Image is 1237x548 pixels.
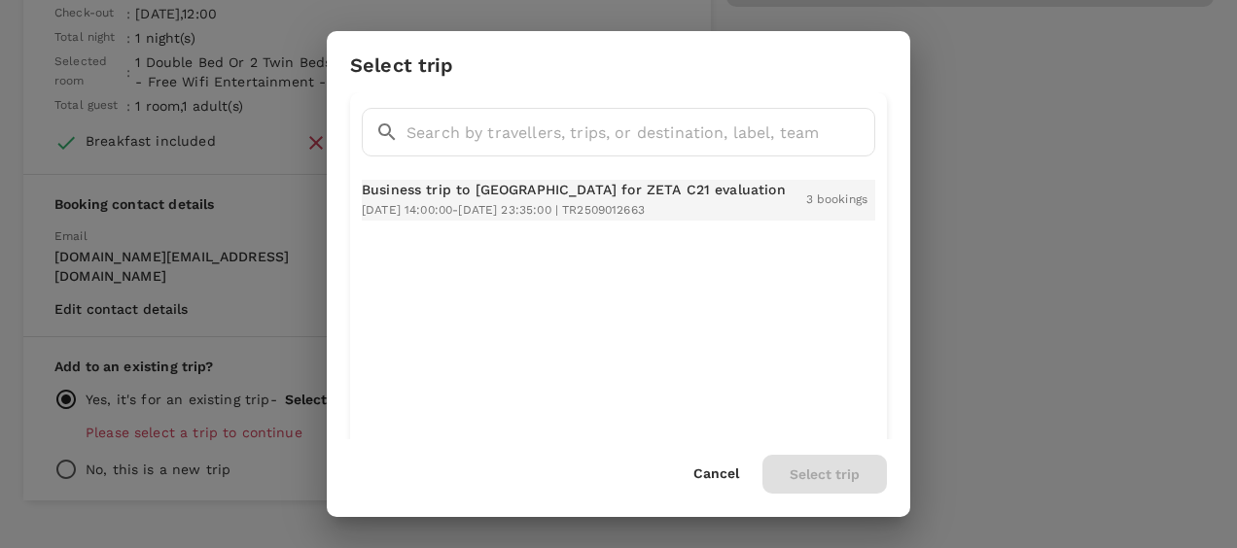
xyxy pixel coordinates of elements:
p: 3 bookings [806,190,868,210]
h3: Select trip [350,54,454,77]
p: Business trip to [GEOGRAPHIC_DATA] for ZETA C21 evaluation [362,180,786,199]
span: [DATE] 14:00:00 - [DATE] 23:35:00 | TR2509012663 [362,203,645,217]
input: Search by travellers, trips, or destination, label, team [406,108,875,156]
button: Cancel [693,466,739,482]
